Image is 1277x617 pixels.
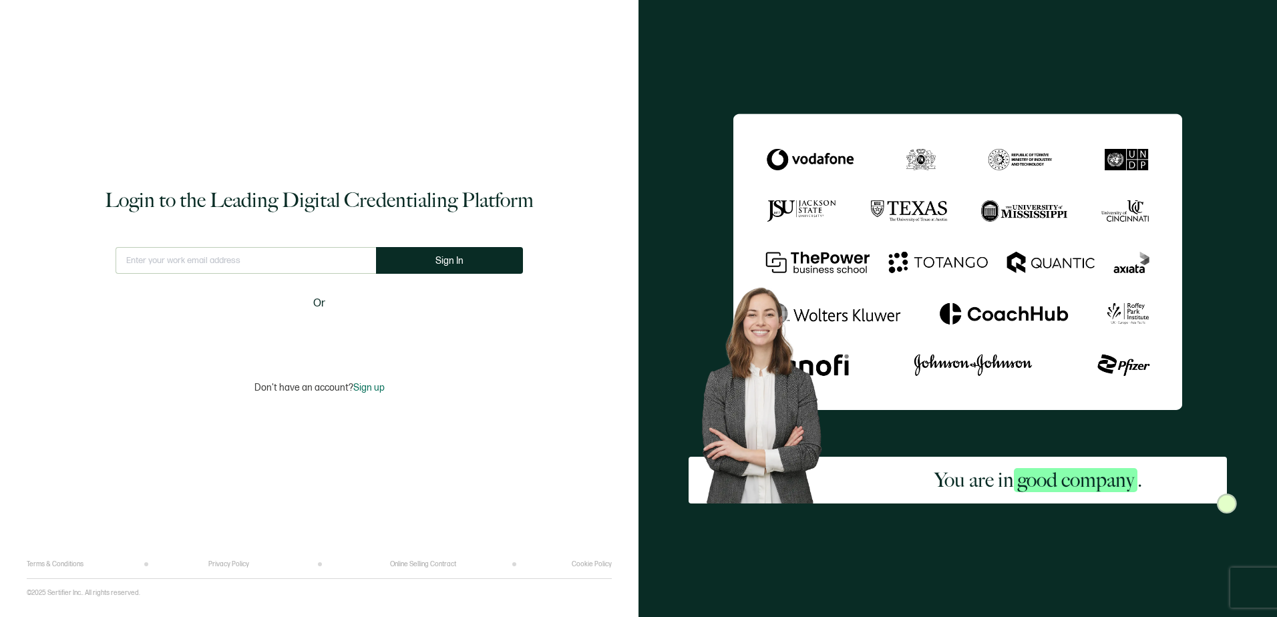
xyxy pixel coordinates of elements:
h2: You are in . [934,467,1142,493]
img: Sertifier Login - You are in <span class="strong-h">good company</span>. Hero [689,276,850,503]
input: Enter your work email address [116,247,376,274]
h1: Login to the Leading Digital Credentialing Platform [105,187,534,214]
a: Cookie Policy [572,560,612,568]
span: good company [1014,468,1137,492]
a: Terms & Conditions [27,560,83,568]
p: ©2025 Sertifier Inc.. All rights reserved. [27,589,140,597]
iframe: Sign in with Google Button [236,321,403,350]
p: Don't have an account? [254,382,385,393]
a: Privacy Policy [208,560,249,568]
span: Sign In [435,256,464,266]
iframe: Chat Widget [1210,553,1277,617]
a: Online Selling Contract [390,560,456,568]
img: Sertifier Login [1217,493,1237,513]
span: Or [313,295,325,312]
span: Sign up [353,382,385,393]
img: Sertifier Login - You are in <span class="strong-h">good company</span>. [733,114,1182,409]
button: Sign In [376,247,523,274]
